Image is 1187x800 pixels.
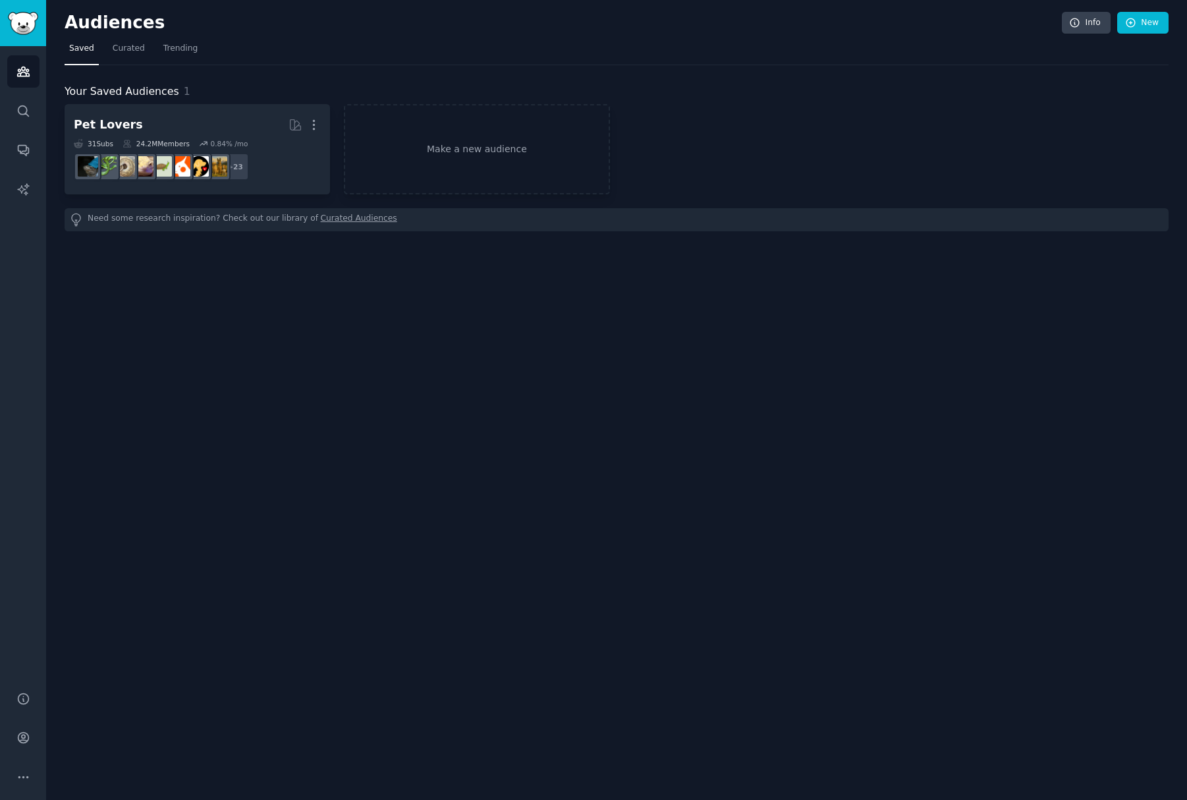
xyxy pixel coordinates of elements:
span: Curated [113,43,145,55]
span: Trending [163,43,198,55]
a: Saved [65,38,99,65]
img: dogbreed [207,156,227,177]
h2: Audiences [65,13,1062,34]
div: + 23 [221,153,249,181]
div: 31 Sub s [74,139,113,148]
img: ballpython [115,156,135,177]
span: 1 [184,85,190,98]
a: Info [1062,12,1111,34]
span: Your Saved Audiences [65,84,179,100]
img: PetAdvice [188,156,209,177]
span: Saved [69,43,94,55]
a: New [1117,12,1169,34]
img: leopardgeckos [133,156,153,177]
img: reptiles [78,156,98,177]
a: Curated Audiences [321,213,397,227]
a: Curated [108,38,150,65]
a: Make a new audience [344,104,609,194]
a: Trending [159,38,202,65]
div: 24.2M Members [123,139,190,148]
img: turtle [152,156,172,177]
img: cockatiel [170,156,190,177]
img: herpetology [96,156,117,177]
div: Pet Lovers [74,117,143,133]
img: GummySearch logo [8,12,38,35]
div: 0.84 % /mo [210,139,248,148]
a: Pet Lovers31Subs24.2MMembers0.84% /mo+23dogbreedPetAdvicecockatielturtleleopardgeckosballpythonhe... [65,104,330,194]
div: Need some research inspiration? Check out our library of [65,208,1169,231]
